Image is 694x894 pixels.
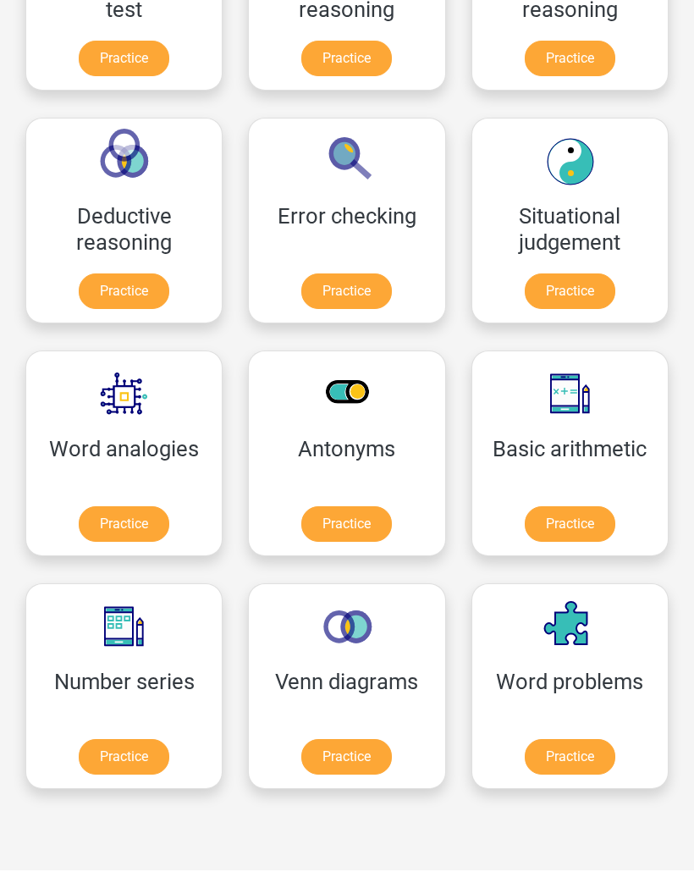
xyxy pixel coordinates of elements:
[79,41,169,77] a: Practice
[301,740,392,775] a: Practice
[79,507,169,543] a: Practice
[525,507,615,543] a: Practice
[301,507,392,543] a: Practice
[79,274,169,310] a: Practice
[525,740,615,775] a: Practice
[525,274,615,310] a: Practice
[79,740,169,775] a: Practice
[525,41,615,77] a: Practice
[301,41,392,77] a: Practice
[301,274,392,310] a: Practice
